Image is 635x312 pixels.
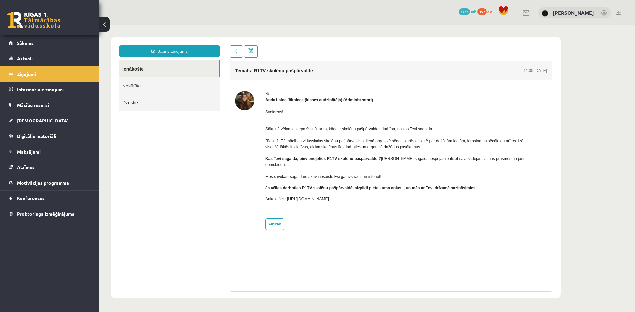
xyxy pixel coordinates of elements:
[9,97,91,113] a: Mācību resursi
[136,43,214,48] h4: Temats: R1TV skolēnu pašpārvalde
[17,180,69,186] span: Motivācijas programma
[9,144,91,159] a: Maksājumi
[166,160,377,165] b: Ja vēlies darboties R1TV skolēnu pašpārvaldē, aizpildi pieteikuma anketu, un mēs ar Tevi drīzumā ...
[9,66,91,82] a: Ziņojumi
[136,66,155,85] img: Anda Laine Jātniece (klases audzinātāja)
[542,10,548,17] img: Ansis Eglājs
[424,42,448,48] div: 11:00 [DATE]
[166,72,274,77] strong: Anda Laine Jātniece (klases audzinātāja) (Administratori)
[553,9,594,16] a: [PERSON_NAME]
[17,164,35,170] span: Atzīmes
[166,84,448,89] p: Sveiciens!
[17,40,34,46] span: Sākums
[9,51,91,66] a: Aktuāli
[17,133,56,139] span: Digitālie materiāli
[17,55,33,61] span: Aktuāli
[477,8,495,14] a: 357 xp
[20,20,121,32] a: Jauns ziņojums
[9,128,91,144] a: Digitālie materiāli
[9,206,91,221] a: Proktoringa izmēģinājums
[7,12,60,28] a: Rīgas 1. Tālmācības vidusskola
[20,35,119,52] a: Ienākošie
[20,52,120,69] a: Nosūtītie
[459,8,470,15] span: 3233
[17,66,91,82] legend: Ziņojumi
[17,211,74,217] span: Proktoringa izmēģinājums
[9,35,91,51] a: Sākums
[471,8,476,14] span: mP
[9,113,91,128] a: [DEMOGRAPHIC_DATA]
[9,82,91,97] a: Informatīvie ziņojumi
[166,131,282,136] strong: Kas Tevi sagaida, pievienojoties R1TV skolēnu pašpārvaldei?
[20,69,120,86] a: Dzēstie
[166,171,448,177] p: Anketa šeit: [URL][DOMAIN_NAME]
[166,66,448,72] div: No:
[17,195,45,201] span: Konferences
[17,118,69,123] span: [DEMOGRAPHIC_DATA]
[9,159,91,175] a: Atzīmes
[166,193,185,205] a: Atbildēt
[477,8,487,15] span: 357
[166,95,448,154] p: Sākumā vēlamies iepazīstināt ar to, kāda ir skolēnu pašpārvaldes darbība, un kas Tevi sagaida. Rī...
[17,82,91,97] legend: Informatīvie ziņojumi
[17,144,91,159] legend: Maksājumi
[9,191,91,206] a: Konferences
[9,175,91,190] a: Motivācijas programma
[487,8,492,14] span: xp
[459,8,476,14] a: 3233 mP
[17,102,49,108] span: Mācību resursi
